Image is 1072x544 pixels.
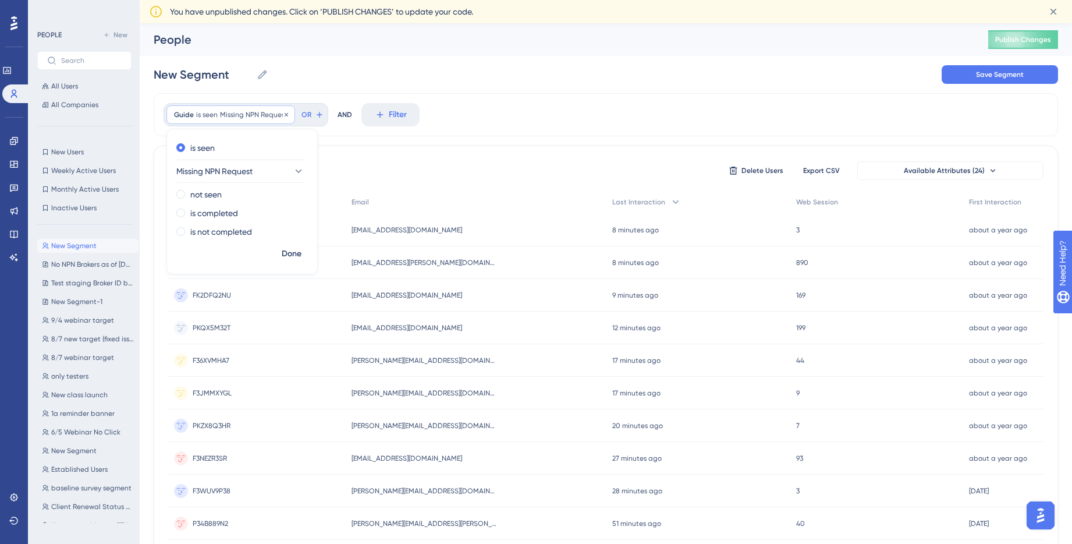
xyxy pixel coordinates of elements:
span: is seen [196,110,218,119]
span: Missing NPN Request [220,110,287,119]
span: Missing NPN Request [176,164,253,178]
span: [PERSON_NAME][EMAIL_ADDRESS][DOMAIN_NAME] [352,356,497,365]
button: Inactive Users [37,201,132,215]
span: PKZX8Q3HR [193,421,230,430]
button: All Users [37,79,132,93]
time: [DATE] [969,487,989,495]
button: New users with zero FTUE engagement [37,518,139,532]
div: People [154,31,959,48]
span: Last Interaction [612,197,665,207]
span: New Segment [51,446,97,455]
span: Web Session [796,197,838,207]
time: 27 minutes ago [612,454,662,462]
span: 3 [796,225,800,235]
button: 1a reminder banner [37,407,139,421]
button: New Segment [37,444,139,458]
time: about a year ago [969,324,1027,332]
span: New Segment-1 [51,297,102,306]
span: [EMAIL_ADDRESS][DOMAIN_NAME] [352,225,462,235]
button: Test staging Broker ID bulk CSV upload [37,276,139,290]
span: FK2DFQ2NU [193,291,231,300]
button: OR [300,105,325,124]
span: F3NEZR3SR [193,454,227,463]
span: F3JMMXYGL [193,388,232,398]
button: Publish Changes [988,30,1058,49]
span: First Interaction [969,197,1021,207]
button: 9/4 webinar target [37,313,139,327]
button: Available Attributes (24) [857,161,1043,180]
span: Weekly Active Users [51,166,116,175]
span: 8/7 new target (fixed issue) [51,334,134,344]
span: Save Segment [976,70,1024,79]
span: [EMAIL_ADDRESS][DOMAIN_NAME] [352,454,462,463]
span: 199 [796,323,805,333]
input: Search [61,56,122,65]
span: [EMAIL_ADDRESS][PERSON_NAME][DOMAIN_NAME] [352,258,497,267]
span: No NPN Brokers as of [DATE] [51,260,134,269]
span: baseline survey segment [51,483,132,493]
span: 9/4 webinar target [51,316,114,325]
time: 51 minutes ago [612,520,661,528]
button: Export CSV [792,161,850,180]
span: Done [282,247,301,261]
span: [PERSON_NAME][EMAIL_ADDRESS][DOMAIN_NAME] [352,421,497,430]
iframe: UserGuiding AI Assistant Launcher [1023,498,1058,533]
span: [EMAIL_ADDRESS][DOMAIN_NAME] [352,323,462,333]
span: 3 [796,486,800,496]
button: Established Users [37,462,139,476]
label: is not completed [190,225,252,239]
time: [DATE] [969,520,989,528]
span: P34B889N2 [193,519,228,528]
time: 20 minutes ago [612,422,663,430]
label: not seen [190,188,222,202]
span: Publish Changes [995,35,1051,44]
span: [EMAIL_ADDRESS][DOMAIN_NAME] [352,291,462,300]
span: New [113,30,127,40]
time: 17 minutes ago [612,356,661,365]
time: about a year ago [969,226,1027,234]
span: Established Users [51,465,108,474]
button: only testers [37,369,139,383]
button: New Segment-1 [37,295,139,309]
span: All Users [51,82,78,91]
span: New Segment [51,241,97,250]
span: 169 [796,291,805,300]
div: AND [338,103,352,126]
span: OR [301,110,311,119]
button: 8/7 webinar target [37,351,139,365]
button: New Segment [37,239,139,253]
span: Client Renewal Status Pills Are Present [51,502,134,511]
button: All Companies [37,98,132,112]
span: [PERSON_NAME][EMAIL_ADDRESS][PERSON_NAME][DOMAIN_NAME] [352,519,497,528]
button: Client Renewal Status Pills Are Present [37,500,139,514]
button: 6/5 Webinar No Click [37,425,139,439]
span: only testers [51,372,88,381]
button: New class launch [37,388,139,402]
span: Need Help? [27,3,73,17]
label: is seen [190,141,215,155]
span: Delete Users [741,166,783,175]
span: New users with zero FTUE engagement [51,521,134,530]
span: Available Attributes (24) [904,166,985,175]
span: PKQX5M32T [193,323,230,333]
span: 6/5 Webinar No Click [51,428,120,437]
span: 1a reminder banner [51,409,115,418]
time: about a year ago [969,291,1027,299]
button: New [99,28,132,42]
time: 28 minutes ago [612,487,662,495]
span: Inactive Users [51,203,97,213]
span: 44 [796,356,804,365]
button: 8/7 new target (fixed issue) [37,332,139,346]
span: F36XVMHA7 [193,356,229,365]
button: Monthly Active Users [37,182,132,196]
button: baseline survey segment [37,481,139,495]
button: No NPN Brokers as of [DATE] [37,257,139,271]
button: Missing NPN Request [176,160,304,183]
time: 8 minutes ago [612,259,659,267]
span: Monthly Active Users [51,185,119,194]
span: Test staging Broker ID bulk CSV upload [51,278,134,288]
span: New Users [51,147,84,157]
time: 9 minutes ago [612,291,658,299]
button: New Users [37,145,132,159]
